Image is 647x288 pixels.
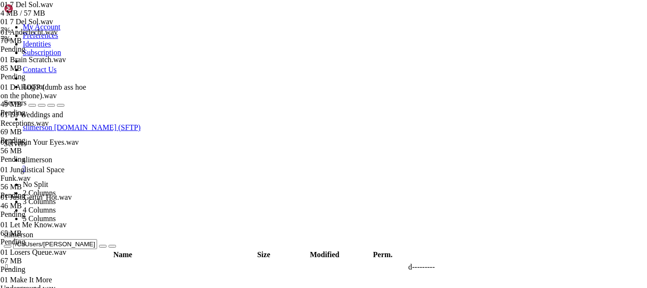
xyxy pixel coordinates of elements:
div: Pending [0,238,88,246]
div: 56 MB [0,183,88,191]
span: 01 7 Del Sol.wav [0,0,53,9]
div: Pending [0,155,88,164]
div: Pending [0,265,88,274]
span: 01 Let Me Know.wav [0,221,88,238]
div: 56 MB [0,147,88,155]
div: 67 MB [0,257,88,265]
span: 01 Fear in Your Eyes.wav [0,138,88,155]
div: Pending [0,73,88,81]
span: 01 Losers Queue.wav [0,248,88,265]
span: 01 Just Gettin' Hot.wav [0,193,88,210]
span: 01 Anderlecht.wav [0,28,88,45]
div: Pending [0,109,88,117]
div: 7% [0,26,88,35]
div: Pending [0,136,88,145]
div: 69 MB [0,128,88,136]
div: 85 MB [0,64,88,73]
div: 70 MB [0,37,88,45]
div: 46 MB [0,202,88,210]
span: 01 7 Del Sol.wav [0,0,88,18]
span: 01 Losers Queue.wav [0,248,66,256]
span: 01 Just Gettin' Hot.wav [0,193,72,201]
div: 4 MB / 57 MB [0,9,88,18]
div: 65 MB [0,229,88,238]
span: 01 Brain Scratch.wav [0,56,66,64]
div: Pending [0,45,88,54]
div: Pending [0,191,88,200]
div: 01 7 Del Sol.wav [0,18,88,26]
div: Pending [0,210,88,219]
span: 01 DJ Weddings and Receptions.wav [0,111,63,127]
span: 01 Brain Scratch.wav [0,56,88,73]
span: 01 Junglistical Space Funk.wav [0,166,64,182]
div: 49 MB [0,100,88,109]
span: 01 DAHOTP (dumb ass hoe on the phone).wav [0,83,88,109]
span: 01 DJ Weddings and Receptions.wav [0,111,88,136]
span: 01 Fear in Your Eyes.wav [0,138,79,146]
span: 01 Let Me Know.wav [0,221,66,229]
span: 01 Junglistical Space Funk.wav [0,166,88,191]
span: 01 DAHOTP (dumb ass hoe on the phone).wav [0,83,86,100]
span: 01 Anderlecht.wav [0,28,58,36]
